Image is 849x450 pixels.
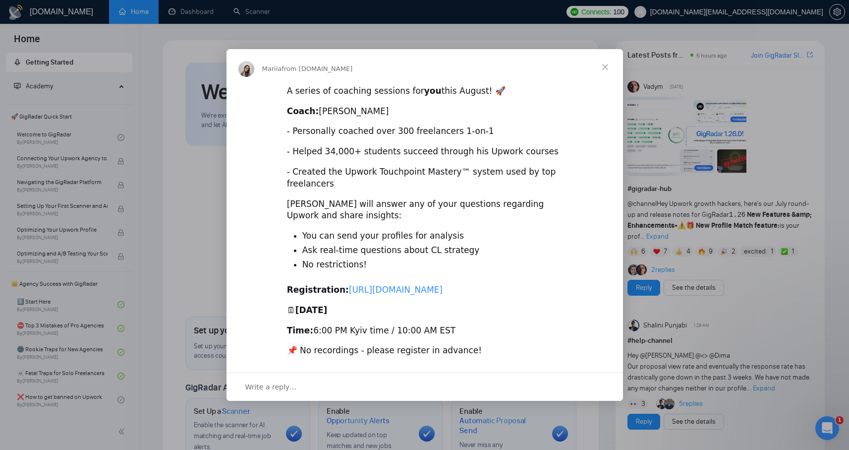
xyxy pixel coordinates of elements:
div: 🗓 [287,305,563,317]
b: Coach: [287,106,319,116]
div: Open conversation and reply [226,373,623,401]
a: [URL][DOMAIN_NAME] [349,285,443,295]
b: Time: [287,325,313,335]
li: No restrictions! [302,259,563,271]
span: Write a reply… [245,381,297,393]
div: [PERSON_NAME] will answer any of your questions regarding Upwork and share insights: [287,198,563,222]
div: - Personally coached over 300 freelancers 1-on-1 [287,126,563,137]
div: A series of coaching sessions for this August! 🚀 [287,85,563,97]
li: You can send your profiles for analysis [302,230,563,242]
b: [DATE] [295,305,328,315]
div: [PERSON_NAME] [287,106,563,118]
li: Ask real-time questions about CL strategy [302,245,563,257]
div: 📌 No recordings - please register in advance! [287,345,563,357]
div: - Helped 34,000+ students succeed through his Upwork courses [287,146,563,158]
span: Close [587,49,623,85]
span: from [DOMAIN_NAME] [282,65,352,72]
img: Profile image for Mariia [238,61,254,77]
div: 6:00 PM Kyiv time / 10:00 AM EST [287,325,563,337]
span: Mariia [262,65,282,72]
b: you [424,86,442,96]
b: Registration: [287,285,349,295]
div: - Created the Upwork Touchpoint Mastery™ system used by top freelancers [287,166,563,190]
